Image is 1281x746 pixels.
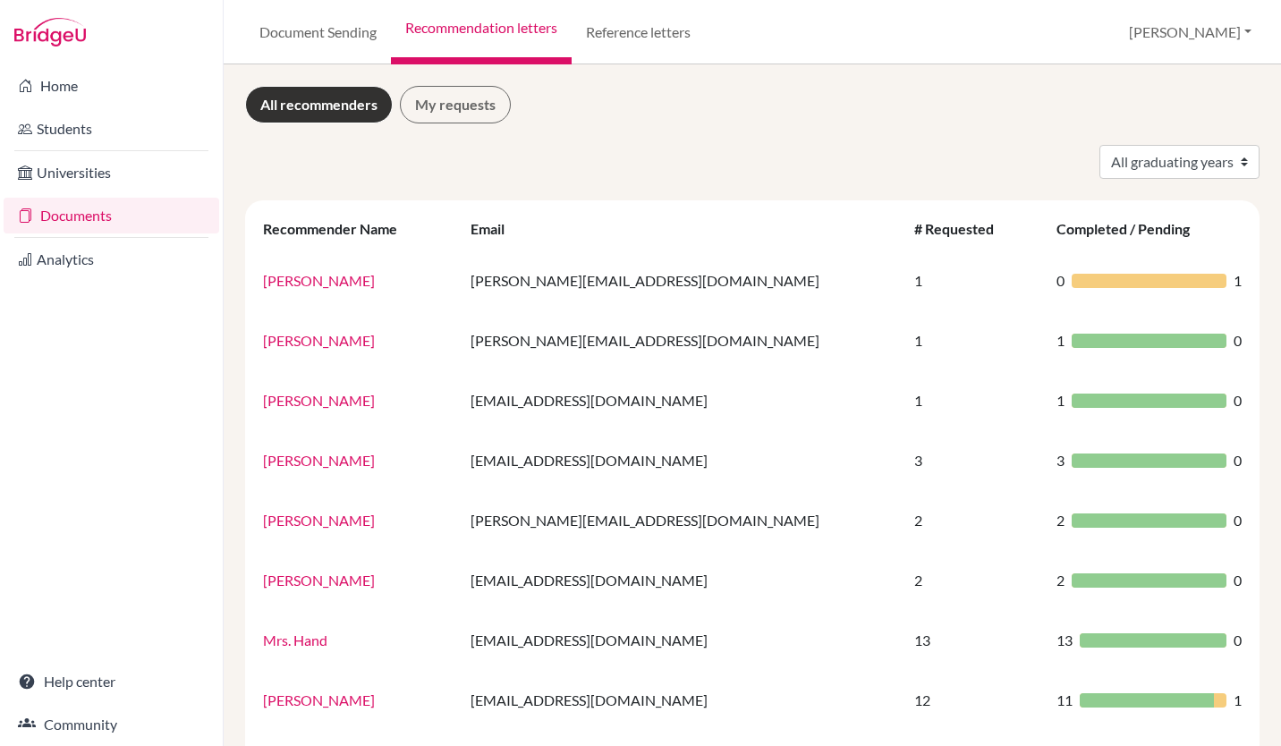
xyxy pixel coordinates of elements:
a: Home [4,68,219,104]
span: 11 [1056,690,1073,711]
span: 0 [1234,630,1242,651]
td: [EMAIL_ADDRESS][DOMAIN_NAME] [460,430,903,490]
div: Email [471,220,522,237]
td: 2 [903,490,1046,550]
td: 1 [903,370,1046,430]
a: Students [4,111,219,147]
a: Documents [4,198,219,233]
a: [PERSON_NAME] [263,332,375,349]
a: [PERSON_NAME] [263,512,375,529]
a: Community [4,707,219,742]
a: Universities [4,155,219,191]
img: Bridge-U [14,18,86,47]
td: [PERSON_NAME][EMAIL_ADDRESS][DOMAIN_NAME] [460,310,903,370]
a: [PERSON_NAME] [263,691,375,708]
a: Mrs. Hand [263,632,327,649]
span: 2 [1056,570,1065,591]
div: # Requested [914,220,1012,237]
td: [EMAIL_ADDRESS][DOMAIN_NAME] [460,370,903,430]
span: 0 [1234,450,1242,471]
span: 1 [1234,270,1242,292]
span: 0 [1234,330,1242,352]
span: 13 [1056,630,1073,651]
div: Recommender Name [263,220,415,237]
a: All recommenders [245,86,393,123]
span: 2 [1056,510,1065,531]
td: [PERSON_NAME][EMAIL_ADDRESS][DOMAIN_NAME] [460,250,903,310]
button: [PERSON_NAME] [1121,15,1260,49]
a: [PERSON_NAME] [263,272,375,289]
td: 1 [903,250,1046,310]
span: 1 [1234,690,1242,711]
a: [PERSON_NAME] [263,452,375,469]
a: Help center [4,664,219,699]
a: Analytics [4,242,219,277]
span: 0 [1234,570,1242,591]
span: 3 [1056,450,1065,471]
td: 2 [903,550,1046,610]
td: 1 [903,310,1046,370]
div: Completed / Pending [1056,220,1208,237]
a: [PERSON_NAME] [263,572,375,589]
a: My requests [400,86,511,123]
td: 3 [903,430,1046,490]
span: 0 [1234,390,1242,411]
td: 12 [903,670,1046,730]
span: 0 [1234,510,1242,531]
span: 1 [1056,330,1065,352]
span: 0 [1056,270,1065,292]
span: 1 [1056,390,1065,411]
td: [EMAIL_ADDRESS][DOMAIN_NAME] [460,610,903,670]
a: [PERSON_NAME] [263,392,375,409]
td: [PERSON_NAME][EMAIL_ADDRESS][DOMAIN_NAME] [460,490,903,550]
td: [EMAIL_ADDRESS][DOMAIN_NAME] [460,670,903,730]
td: [EMAIL_ADDRESS][DOMAIN_NAME] [460,550,903,610]
td: 13 [903,610,1046,670]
